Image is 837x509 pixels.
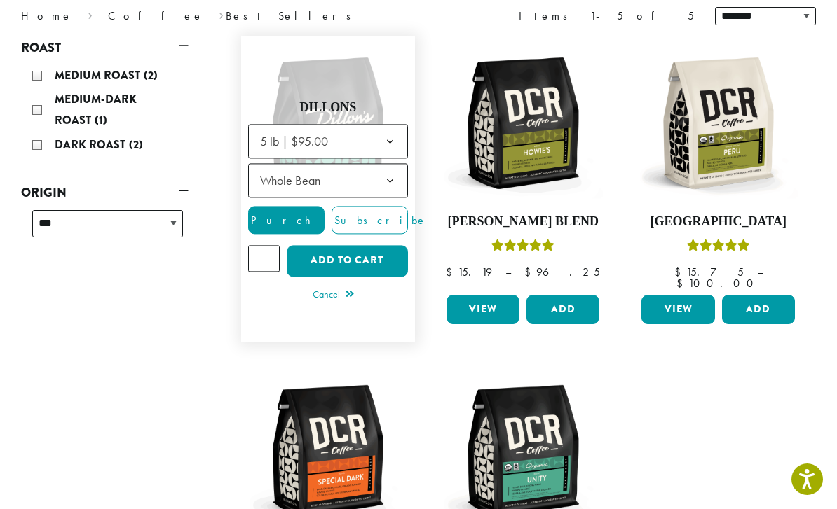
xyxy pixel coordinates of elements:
[287,245,408,277] button: Add to cart
[443,43,603,202] img: DCR-12oz-Howies-Stock-scaled.png
[248,101,408,116] h4: Dillons
[641,295,714,324] a: View
[674,265,686,279] span: $
[313,286,354,305] a: Cancel
[638,43,798,202] img: DCR-12oz-FTO-Peru-Stock-scaled.png
[505,265,511,279] span: –
[676,276,688,291] span: $
[21,60,189,163] div: Roast
[248,245,280,272] input: Product quantity
[254,127,342,155] span: 5 lb | $95.00
[108,8,204,23] a: Coffee
[446,265,458,279] span: $
[144,67,158,83] span: (2)
[248,163,408,197] span: Whole Bean
[519,8,694,25] div: Items 1-5 of 5
[638,43,798,289] a: [GEOGRAPHIC_DATA]Rated 4.83 out of 5
[446,265,492,279] bdi: 15.19
[491,237,554,258] div: Rated 4.67 out of 5
[21,36,189,60] a: Roast
[757,265,763,279] span: –
[55,137,129,153] span: Dark Roast
[248,124,408,158] span: 5 lb | $95.00
[254,167,334,194] span: Whole Bean
[332,213,428,228] span: Subscribe
[21,8,397,25] nav: Breadcrumb
[219,3,224,25] span: ›
[676,276,760,291] bdi: 100.00
[443,43,603,289] a: [PERSON_NAME] BlendRated 4.67 out of 5
[447,295,519,324] a: View
[524,265,536,279] span: $
[722,295,795,324] button: Add
[21,204,189,254] div: Origin
[95,112,107,128] span: (1)
[248,43,408,335] a: Rated 5.00 out of 5
[638,214,798,230] h4: [GEOGRAPHIC_DATA]
[55,67,144,83] span: Medium Roast
[524,265,600,279] bdi: 96.25
[55,91,137,128] span: Medium-Dark Roast
[260,172,320,188] span: Whole Bean
[129,137,143,153] span: (2)
[249,213,367,228] span: Purchase
[443,214,603,230] h4: [PERSON_NAME] Blend
[21,8,73,23] a: Home
[526,295,599,324] button: Add
[687,237,750,258] div: Rated 4.83 out of 5
[260,133,328,149] span: 5 lb | $95.00
[21,181,189,204] a: Origin
[88,3,93,25] span: ›
[674,265,744,279] bdi: 15.75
